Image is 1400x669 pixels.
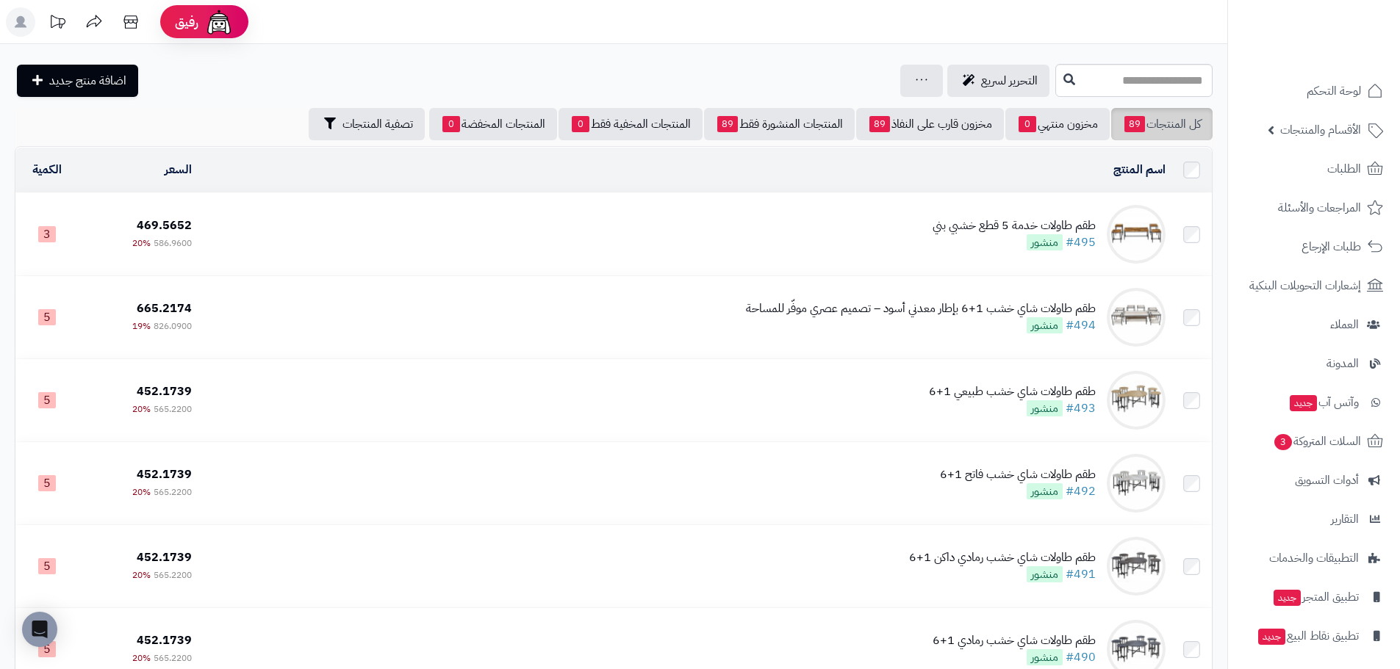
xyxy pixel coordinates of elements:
a: اسم المنتج [1113,161,1166,178]
span: 565.2200 [154,485,192,499]
button: تصفية المنتجات [309,108,425,140]
a: مخزون منتهي0 [1005,108,1110,140]
a: الكمية [32,161,62,178]
span: إشعارات التحويلات البنكية [1249,275,1361,296]
span: 20% [132,236,151,250]
img: طقم طاولات شاي خشب طبيعي 1+6 [1107,371,1166,430]
span: منشور [1027,566,1063,582]
a: تطبيق المتجرجديد [1237,579,1391,615]
a: الطلبات [1237,151,1391,187]
a: تطبيق نقاط البيعجديد [1237,618,1391,654]
a: #493 [1066,399,1096,417]
img: طقم طاولات شاي خشب رمادي داكن 1+6 [1107,537,1166,596]
a: المراجعات والأسئلة [1237,190,1391,225]
a: المنتجات المنشورة فقط89 [704,108,855,140]
span: الطلبات [1327,159,1361,179]
img: طقم طاولات خدمة 5 قطع خشبي بني [1107,205,1166,264]
a: إشعارات التحويلات البنكية [1237,268,1391,303]
span: طلبات الإرجاع [1302,236,1361,257]
a: التقارير [1237,502,1391,537]
div: Open Intercom Messenger [22,612,57,647]
a: #492 [1066,482,1096,500]
span: لوحة التحكم [1307,81,1361,101]
img: logo-2.png [1300,40,1386,70]
div: طقم طاولات خدمة 5 قطع خشبي بني [933,217,1096,234]
span: 89 [869,116,890,132]
span: منشور [1027,483,1063,499]
span: 469.5652 [137,217,192,234]
span: تصفية المنتجات [342,115,413,133]
div: طقم طاولات شاي خشب طبيعي 1+6 [929,383,1096,400]
span: جديد [1258,629,1285,645]
a: #491 [1066,565,1096,583]
a: السعر [165,161,192,178]
span: 5 [38,641,56,657]
span: 3 [1274,434,1292,450]
span: 20% [132,568,151,582]
a: كل المنتجات89 [1111,108,1213,140]
a: التطبيقات والخدمات [1237,540,1391,576]
span: منشور [1027,400,1063,416]
span: المراجعات والأسئلة [1278,198,1361,218]
span: 3 [38,226,56,242]
a: المدونة [1237,346,1391,381]
span: 586.9600 [154,236,192,250]
img: طقم طاولات شاي خشب 1+6 بإطار معدني أسود – تصميم عصري موفّر للمساحة [1107,288,1166,347]
span: 452.1739 [137,632,192,649]
span: وآتس آب [1288,392,1359,413]
a: #495 [1066,234,1096,251]
span: 565.2200 [154,402,192,416]
a: التحرير لسريع [947,65,1049,97]
span: 5 [38,309,56,325]
span: 665.2174 [137,300,192,317]
span: 5 [38,475,56,491]
span: منشور [1027,649,1063,665]
img: ai-face.png [204,7,234,37]
span: 565.2200 [154,568,192,582]
span: 826.0900 [154,319,192,333]
span: 0 [1019,116,1036,132]
a: المنتجات المخفضة0 [429,108,557,140]
span: المدونة [1327,353,1359,374]
span: 0 [442,116,460,132]
span: رفيق [175,13,198,31]
div: طقم طاولات شاي خشب رمادي داكن 1+6 [909,549,1096,566]
span: 89 [717,116,738,132]
a: السلات المتروكة3 [1237,424,1391,459]
span: العملاء [1330,314,1359,335]
a: أدوات التسويق [1237,463,1391,498]
span: منشور [1027,234,1063,250]
div: طقم طاولات شاي خشب رمادي 1+6 [933,632,1096,649]
span: 452.1739 [137,549,192,566]
div: طقم طاولات شاي خشب فاتح 1+6 [940,466,1096,483]
a: المنتجات المخفية فقط0 [559,108,703,140]
a: العملاء [1237,307,1391,342]
span: 565.2200 [154,651,192,665]
a: وآتس آبجديد [1237,385,1391,420]
a: لوحة التحكم [1237,73,1391,109]
span: تطبيق المتجر [1272,587,1359,607]
a: #494 [1066,317,1096,334]
span: 0 [572,116,589,132]
img: طقم طاولات شاي خشب فاتح 1+6 [1107,454,1166,513]
span: 19% [132,319,151,333]
a: تحديثات المنصة [39,7,76,40]
a: مخزون قارب على النفاذ89 [856,108,1004,140]
span: اضافة منتج جديد [49,72,126,90]
span: تطبيق نقاط البيع [1257,626,1359,646]
span: جديد [1274,590,1301,606]
span: 452.1739 [137,383,192,400]
span: 5 [38,558,56,574]
span: 20% [132,651,151,665]
span: 20% [132,485,151,499]
span: أدوات التسويق [1295,470,1359,491]
span: 20% [132,402,151,416]
a: طلبات الإرجاع [1237,229,1391,264]
a: اضافة منتج جديد [17,65,138,97]
span: التحرير لسريع [981,72,1038,90]
a: #490 [1066,648,1096,666]
span: 5 [38,392,56,408]
span: منشور [1027,317,1063,333]
span: السلات المتروكة [1273,431,1361,452]
div: طقم طاولات شاي خشب 1+6 بإطار معدني أسود – تصميم عصري موفّر للمساحة [746,300,1096,317]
